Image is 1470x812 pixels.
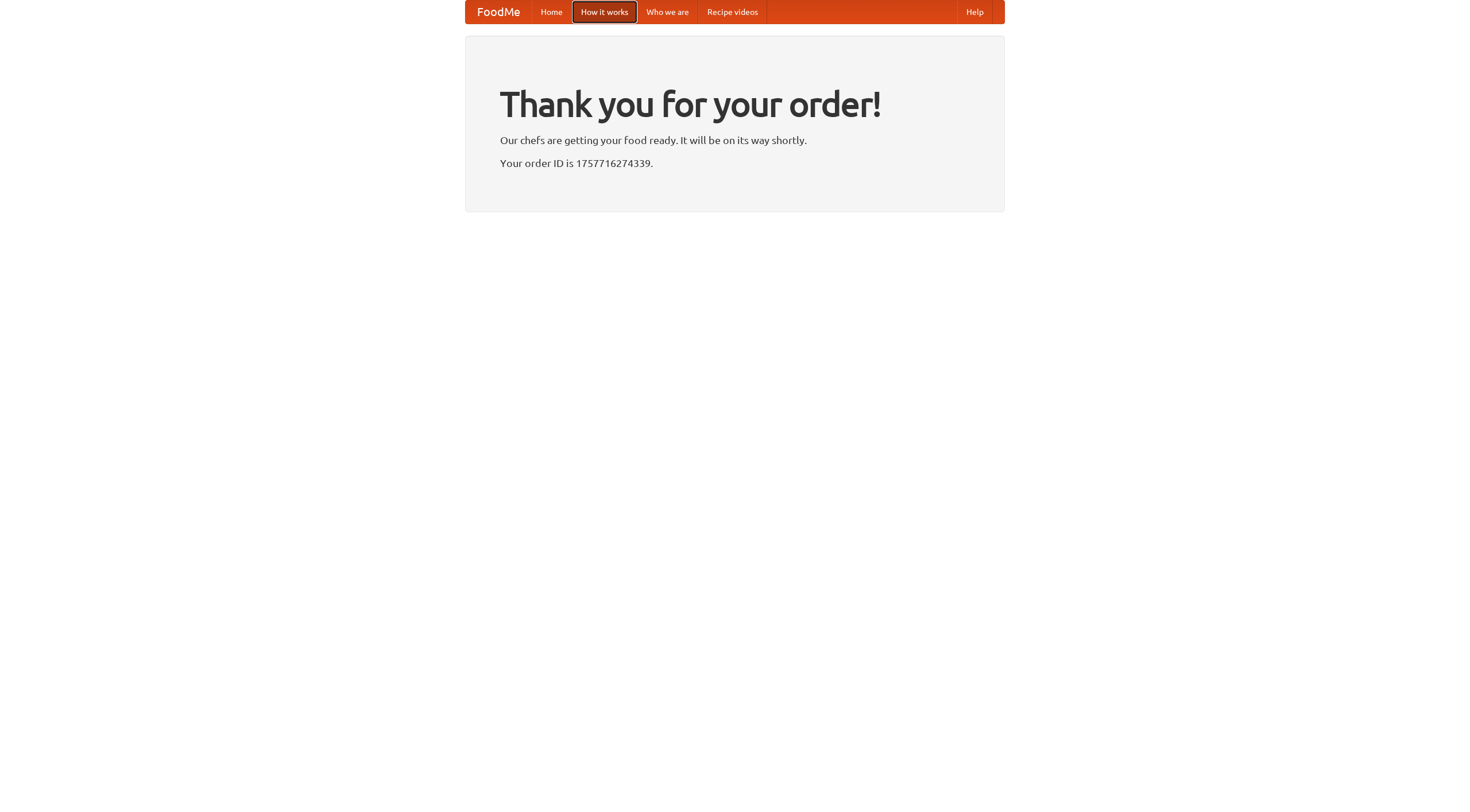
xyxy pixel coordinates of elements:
[500,154,970,172] p: Your order ID is 1757716274339.
[957,1,993,24] a: Help
[532,1,572,24] a: Home
[500,131,970,149] p: Our chefs are getting your food ready. It will be on its way shortly.
[466,1,532,24] a: FoodMe
[572,1,637,24] a: How it works
[500,76,970,131] h1: Thank you for your order!
[698,1,767,24] a: Recipe videos
[637,1,698,24] a: Who we are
